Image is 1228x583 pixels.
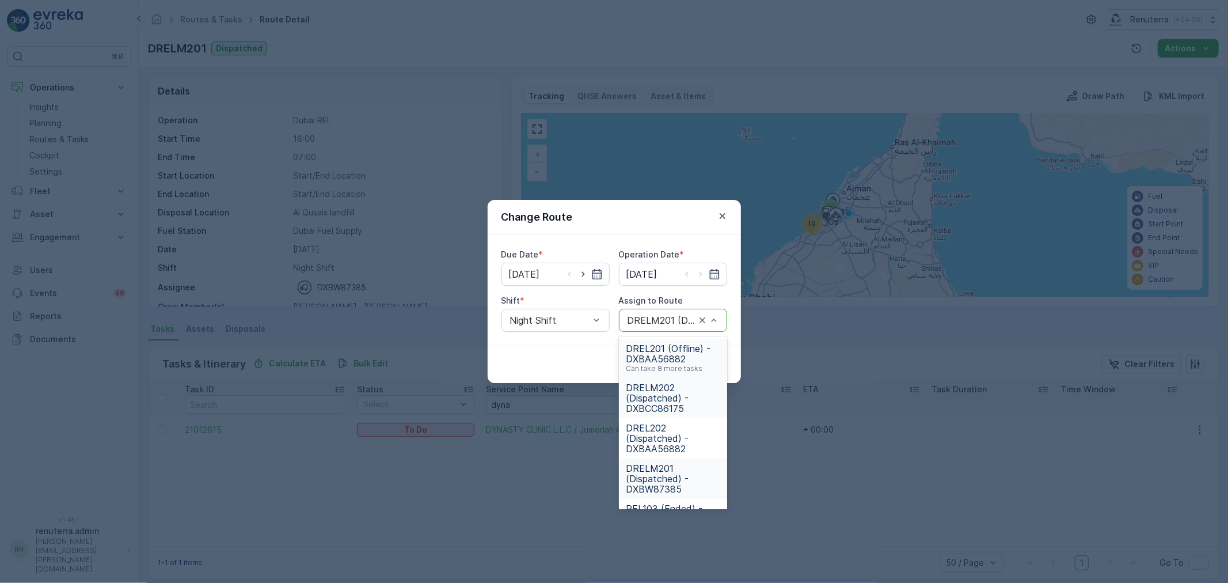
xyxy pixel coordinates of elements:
label: Shift [501,296,520,305]
p: Can take 8 more tasks [626,364,702,373]
p: Change Route [501,209,573,225]
label: Due Date [501,249,539,259]
input: dd/mm/yyyy [501,263,610,286]
span: DREL201 (Offline) - DXBAA56882 [626,343,720,364]
span: DRELM202 (Dispatched) - DXBCC86175 [626,383,720,414]
label: Assign to Route [619,296,683,305]
span: REL103 (Ended) - DXBAA47897 [626,503,720,524]
label: Operation Date [619,249,680,259]
span: DRELM201 (Dispatched) - DXBW87385 [626,463,720,494]
span: DREL202 (Dispatched) - DXBAA56882 [626,423,720,454]
input: dd/mm/yyyy [619,263,727,286]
